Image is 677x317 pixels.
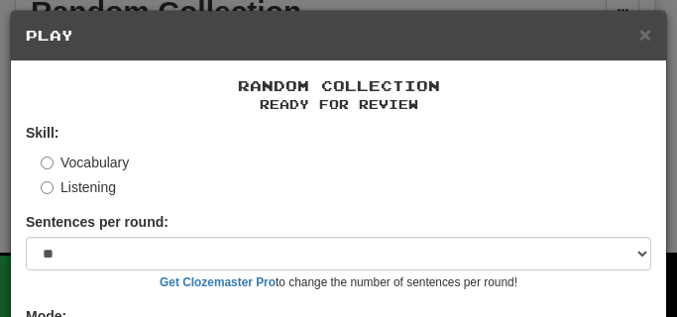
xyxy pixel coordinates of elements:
input: Listening [41,181,54,194]
small: to change the number of sentences per round! [26,274,651,291]
small: Ready for Review [26,96,651,113]
label: Vocabulary [41,153,129,172]
label: Listening [41,177,116,197]
a: Get Clozemaster Pro [160,275,276,289]
label: Sentences per round: [26,212,169,232]
span: Random Collection [238,77,440,94]
h5: Play [26,26,651,46]
strong: Skill: [26,125,58,141]
button: Close [639,24,651,45]
input: Vocabulary [41,157,54,169]
span: × [639,23,651,46]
